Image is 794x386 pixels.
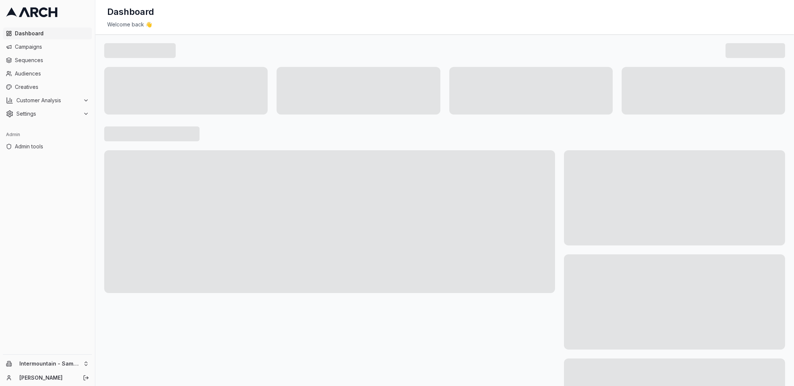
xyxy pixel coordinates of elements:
a: [PERSON_NAME] [19,374,75,382]
button: Log out [81,373,91,383]
a: Sequences [3,54,92,66]
div: Welcome back 👋 [107,21,782,28]
span: Dashboard [15,30,89,37]
a: Dashboard [3,28,92,39]
button: Customer Analysis [3,94,92,106]
button: Intermountain - Same Day [3,358,92,370]
button: Settings [3,108,92,120]
span: Audiences [15,70,89,77]
span: Settings [16,110,80,118]
a: Audiences [3,68,92,80]
span: Intermountain - Same Day [19,360,80,367]
span: Creatives [15,83,89,91]
a: Admin tools [3,141,92,152]
a: Campaigns [3,41,92,53]
h1: Dashboard [107,6,154,18]
a: Creatives [3,81,92,93]
span: Admin tools [15,143,89,150]
span: Campaigns [15,43,89,51]
span: Sequences [15,57,89,64]
div: Admin [3,129,92,141]
span: Customer Analysis [16,97,80,104]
